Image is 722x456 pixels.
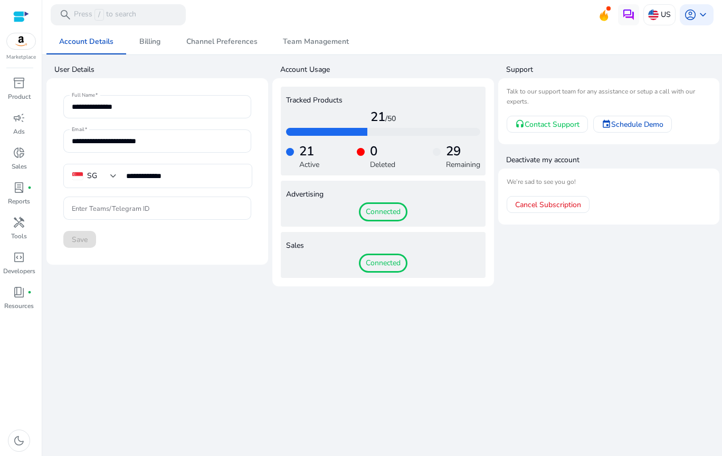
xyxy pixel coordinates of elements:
span: Account Details [59,38,113,45]
mat-icon: headset [515,119,525,129]
p: Active [299,159,319,170]
h4: Tracked Products [286,96,480,105]
p: Reports [8,197,30,206]
p: US [661,5,671,24]
span: lab_profile [13,181,25,194]
span: Team Management [283,38,349,45]
h4: 21 [286,109,480,125]
span: handyman [13,216,25,229]
span: code_blocks [13,251,25,264]
span: inventory_2 [13,77,25,89]
span: campaign [13,111,25,124]
span: book_4 [13,286,25,299]
span: Contact Support [525,119,579,130]
span: /50 [385,114,396,124]
p: Ads [13,127,25,136]
mat-icon: event [602,119,611,129]
span: Cancel Subscription [515,199,581,210]
p: Press to search [74,9,136,21]
h4: Advertising [286,190,480,199]
h4: User Details [54,64,268,75]
p: Resources [4,301,34,311]
a: Contact Support [507,116,588,133]
img: us.svg [648,10,659,20]
div: SG [87,170,97,182]
img: amazon.svg [7,33,35,49]
h4: Deactivate my account [506,155,720,165]
span: fiber_manual_record [27,290,32,294]
span: Channel Preferences [186,38,258,45]
mat-label: Full Name [72,92,95,99]
p: Product [8,92,31,101]
span: donut_small [13,146,25,159]
span: / [94,9,104,21]
p: Tools [11,231,27,241]
p: Marketplace [6,53,36,61]
mat-label: Email [72,126,84,134]
span: fiber_manual_record [27,185,32,190]
p: Sales [12,162,27,171]
span: Connected [359,254,407,273]
mat-card-subtitle: We’re sad to see you go! [507,177,711,187]
span: Billing [139,38,160,45]
a: Cancel Subscription [507,196,590,213]
span: Connected [359,202,407,221]
p: Remaining [446,159,480,170]
h4: 0 [370,144,395,159]
span: account_circle [684,8,697,21]
p: Developers [3,266,35,276]
span: keyboard_arrow_down [697,8,709,21]
span: search [59,8,72,21]
h4: Support [506,64,720,75]
p: Deleted [370,159,395,170]
span: dark_mode [13,434,25,447]
h4: 21 [299,144,319,159]
h4: Account Usage [280,64,494,75]
mat-card-subtitle: Talk to our support team for any assistance or setup a call with our experts. [507,87,711,107]
span: Schedule Demo [611,119,663,130]
h4: Sales [286,241,480,250]
h4: 29 [446,144,480,159]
